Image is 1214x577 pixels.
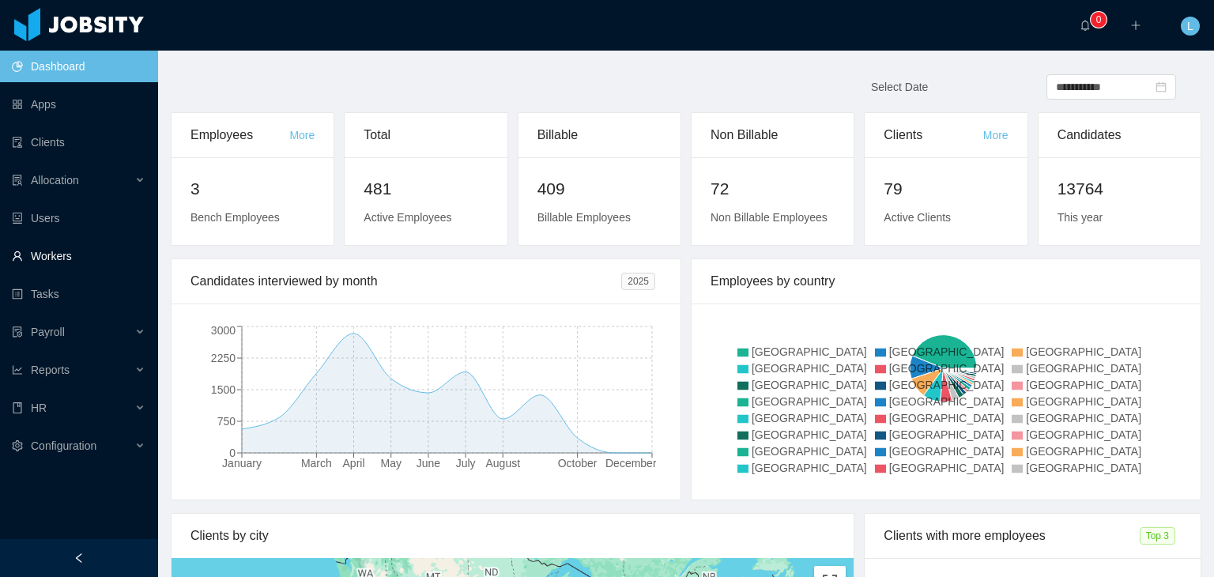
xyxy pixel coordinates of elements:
div: Billable [537,113,662,157]
span: [GEOGRAPHIC_DATA] [889,428,1005,441]
span: 2025 [621,273,655,290]
span: [GEOGRAPHIC_DATA] [1026,345,1141,358]
span: HR [31,402,47,414]
span: [GEOGRAPHIC_DATA] [752,379,867,391]
tspan: June [417,457,441,470]
span: L [1187,17,1193,36]
span: [GEOGRAPHIC_DATA] [1026,379,1141,391]
sup: 0 [1091,12,1107,28]
span: Reports [31,364,70,376]
h2: 79 [884,176,1008,202]
a: icon: auditClients [12,126,145,158]
div: Employees by country [711,259,1182,304]
a: icon: profileTasks [12,278,145,310]
tspan: May [381,457,402,470]
span: [GEOGRAPHIC_DATA] [752,362,867,375]
div: Non Billable [711,113,835,157]
span: [GEOGRAPHIC_DATA] [889,395,1005,408]
h2: 409 [537,176,662,202]
span: [GEOGRAPHIC_DATA] [1026,362,1141,375]
h2: 72 [711,176,835,202]
span: [GEOGRAPHIC_DATA] [752,428,867,441]
tspan: July [456,457,476,470]
tspan: March [301,457,332,470]
a: More [983,129,1009,141]
div: Candidates [1058,113,1182,157]
span: Non Billable Employees [711,211,828,224]
a: icon: pie-chartDashboard [12,51,145,82]
span: [GEOGRAPHIC_DATA] [1026,395,1141,408]
i: icon: setting [12,440,23,451]
span: [GEOGRAPHIC_DATA] [889,412,1005,424]
span: [GEOGRAPHIC_DATA] [889,379,1005,391]
div: Candidates interviewed by month [190,259,621,304]
span: Allocation [31,174,79,187]
a: icon: userWorkers [12,240,145,272]
span: [GEOGRAPHIC_DATA] [1026,428,1141,441]
span: Select Date [871,81,928,93]
i: icon: bell [1080,20,1091,31]
div: Clients by city [190,514,835,558]
h2: 13764 [1058,176,1182,202]
tspan: 3000 [211,324,236,337]
h2: 481 [364,176,488,202]
a: icon: appstoreApps [12,89,145,120]
tspan: 750 [217,415,236,428]
span: [GEOGRAPHIC_DATA] [1026,462,1141,474]
span: [GEOGRAPHIC_DATA] [889,445,1005,458]
i: icon: book [12,402,23,413]
span: [GEOGRAPHIC_DATA] [889,362,1005,375]
span: Payroll [31,326,65,338]
tspan: 1500 [211,383,236,396]
i: icon: file-protect [12,326,23,338]
h2: 3 [190,176,315,202]
tspan: January [222,457,262,470]
a: icon: robotUsers [12,202,145,234]
span: [GEOGRAPHIC_DATA] [752,445,867,458]
div: Clients [884,113,982,157]
i: icon: solution [12,175,23,186]
span: This year [1058,211,1103,224]
i: icon: line-chart [12,364,23,375]
span: Configuration [31,439,96,452]
span: [GEOGRAPHIC_DATA] [889,462,1005,474]
div: Employees [190,113,289,157]
tspan: 0 [229,447,236,459]
div: Clients with more employees [884,514,1139,558]
span: [GEOGRAPHIC_DATA] [752,462,867,474]
span: [GEOGRAPHIC_DATA] [1026,445,1141,458]
tspan: October [558,457,598,470]
span: [GEOGRAPHIC_DATA] [1026,412,1141,424]
a: More [289,129,315,141]
span: [GEOGRAPHIC_DATA] [752,345,867,358]
span: [GEOGRAPHIC_DATA] [752,395,867,408]
span: [GEOGRAPHIC_DATA] [889,345,1005,358]
span: [GEOGRAPHIC_DATA] [752,412,867,424]
span: Active Employees [364,211,451,224]
tspan: 2250 [211,352,236,364]
tspan: April [343,457,365,470]
tspan: December [605,457,657,470]
div: Total [364,113,488,157]
span: Top 3 [1140,527,1175,545]
tspan: August [485,457,520,470]
span: Active Clients [884,211,951,224]
span: Bench Employees [190,211,280,224]
i: icon: plus [1130,20,1141,31]
i: icon: calendar [1156,81,1167,92]
span: Billable Employees [537,211,631,224]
